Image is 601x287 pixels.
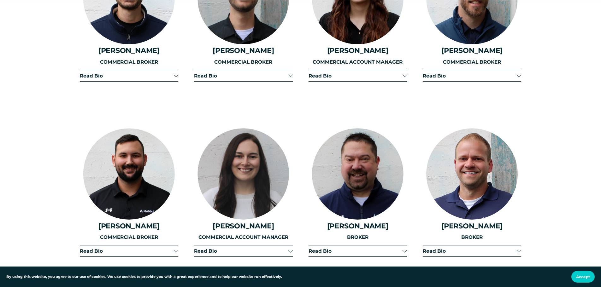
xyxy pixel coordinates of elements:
[6,274,282,280] p: By using this website, you agree to our use of cookies. We use cookies to provide you with a grea...
[423,58,521,66] p: COMMERCIAL BROKER
[309,222,407,230] h4: [PERSON_NAME]
[194,58,292,66] p: COMMERCIAL BROKER
[571,271,595,283] button: Accept
[423,70,521,81] button: Read Bio
[194,70,292,81] button: Read Bio
[80,233,178,241] p: COMMERCIAL BROKER
[80,58,178,66] p: COMMERCIAL BROKER
[309,58,407,66] p: COMMERCIAL ACCOUNT MANAGER
[309,233,407,241] p: BROKER
[309,70,407,81] button: Read Bio
[309,73,403,79] span: Read Bio
[194,46,292,55] h4: [PERSON_NAME]
[423,73,517,79] span: Read Bio
[194,248,288,254] span: Read Bio
[80,46,178,55] h4: [PERSON_NAME]
[194,245,292,256] button: Read Bio
[194,222,292,230] h4: [PERSON_NAME]
[309,46,407,55] h4: [PERSON_NAME]
[309,248,403,254] span: Read Bio
[80,222,178,230] h4: [PERSON_NAME]
[423,46,521,55] h4: [PERSON_NAME]
[80,70,178,81] button: Read Bio
[423,245,521,256] button: Read Bio
[194,233,292,241] p: COMMERCIAL ACCOUNT MANAGER
[423,233,521,241] p: BROKER
[194,73,288,79] span: Read Bio
[309,245,407,256] button: Read Bio
[423,222,521,230] h4: [PERSON_NAME]
[423,248,517,254] span: Read Bio
[80,73,174,79] span: Read Bio
[80,248,174,254] span: Read Bio
[576,274,590,279] span: Accept
[80,245,178,256] button: Read Bio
